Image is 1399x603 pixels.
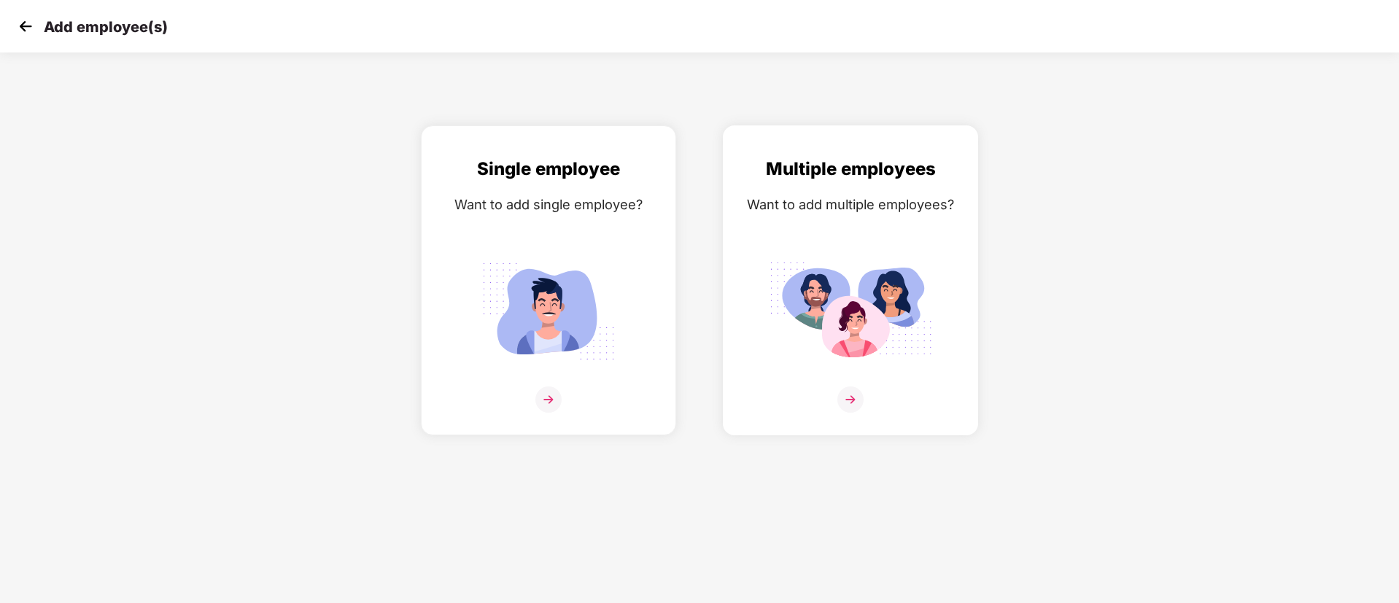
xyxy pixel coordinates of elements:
img: svg+xml;base64,PHN2ZyB4bWxucz0iaHR0cDovL3d3dy53My5vcmcvMjAwMC9zdmciIGlkPSJTaW5nbGVfZW1wbG95ZWUiIH... [467,254,630,368]
img: svg+xml;base64,PHN2ZyB4bWxucz0iaHR0cDovL3d3dy53My5vcmcvMjAwMC9zdmciIHdpZHRoPSIzNiIgaGVpZ2h0PSIzNi... [837,386,864,413]
img: svg+xml;base64,PHN2ZyB4bWxucz0iaHR0cDovL3d3dy53My5vcmcvMjAwMC9zdmciIHdpZHRoPSIzMCIgaGVpZ2h0PSIzMC... [15,15,36,37]
div: Want to add multiple employees? [738,194,963,215]
img: svg+xml;base64,PHN2ZyB4bWxucz0iaHR0cDovL3d3dy53My5vcmcvMjAwMC9zdmciIGlkPSJNdWx0aXBsZV9lbXBsb3llZS... [769,254,932,368]
div: Single employee [436,155,661,183]
img: svg+xml;base64,PHN2ZyB4bWxucz0iaHR0cDovL3d3dy53My5vcmcvMjAwMC9zdmciIHdpZHRoPSIzNiIgaGVpZ2h0PSIzNi... [535,386,562,413]
p: Add employee(s) [44,18,168,36]
div: Want to add single employee? [436,194,661,215]
div: Multiple employees [738,155,963,183]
